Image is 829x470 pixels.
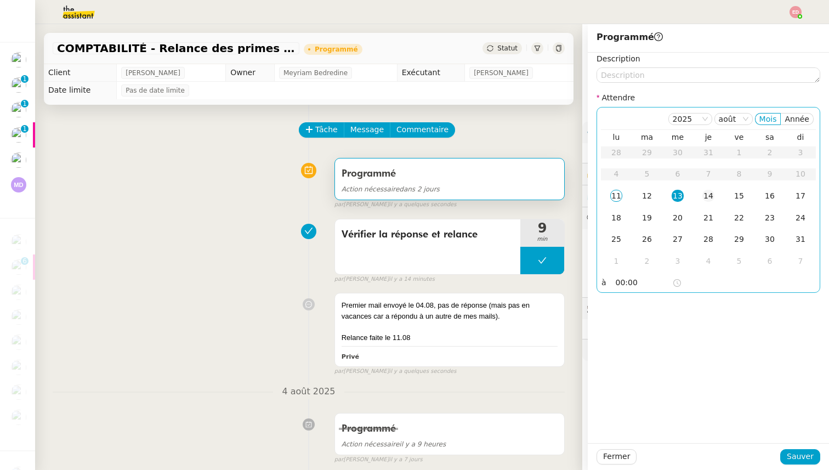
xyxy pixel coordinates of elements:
[334,408,353,417] span: false
[342,440,400,448] span: Action nécessaire
[693,251,724,273] td: 04/09/2025
[342,185,400,193] span: Action nécessaire
[334,214,353,223] span: false
[794,212,807,224] div: 24
[342,300,558,321] div: Premier mail envoyé le 04.08, pas de réponse (mais pas en vacances car a répondu à un autre de me...
[702,190,714,202] div: 14
[334,288,353,297] span: false
[11,259,26,275] img: users%2Fa6PbEmLwvGXylUqKytRPpDpAx153%2Favatar%2Ffanny.png
[587,126,644,139] span: ⚙️
[693,132,724,142] th: jeu.
[672,212,684,224] div: 20
[342,169,396,179] span: Programmé
[724,207,754,229] td: 22/08/2025
[126,67,180,78] span: [PERSON_NAME]
[733,233,745,245] div: 29
[21,125,29,133] nz-badge-sup: 1
[610,255,622,267] div: 1
[474,67,529,78] span: [PERSON_NAME]
[641,233,653,245] div: 26
[334,367,344,376] span: par
[662,207,693,229] td: 20/08/2025
[733,190,745,202] div: 15
[754,132,785,142] th: sam.
[11,102,26,117] img: users%2Fa6PbEmLwvGXylUqKytRPpDpAx153%2Favatar%2Ffanny.png
[785,207,816,229] td: 24/08/2025
[11,384,26,400] img: users%2Fa6PbEmLwvGXylUqKytRPpDpAx153%2Favatar%2Ffanny.png
[21,75,29,83] nz-badge-sup: 1
[794,190,807,202] div: 17
[616,276,672,289] input: Heure
[641,190,653,202] div: 12
[754,207,785,229] td: 23/08/2025
[389,200,456,209] span: il y a quelques secondes
[11,177,26,192] img: svg
[764,212,776,224] div: 23
[724,132,754,142] th: ven.
[601,207,632,229] td: 18/08/2025
[601,276,606,289] span: à
[662,251,693,273] td: 03/09/2025
[497,44,518,52] span: Statut
[22,125,27,135] p: 1
[587,346,621,354] span: 🧴
[794,233,807,245] div: 31
[334,367,457,376] small: [PERSON_NAME]
[21,257,29,265] nz-badge-sup: 6
[342,353,359,360] b: Privé
[754,185,785,207] td: 16/08/2025
[11,127,26,143] img: users%2FC0n4RBXzEbUC5atUgsP2qpDRH8u1%2Favatar%2F48114808-7f8b-4f9a-89ba-6a29867a11d8
[632,185,662,207] td: 12/08/2025
[389,367,456,376] span: il y a quelques secondes
[11,410,26,425] img: users%2FxgWPCdJhSBeE5T1N2ZiossozSlm1%2Favatar%2F5b22230b-e380-461f-81e9-808a3aa6de32
[733,212,745,224] div: 22
[672,190,684,202] div: 13
[733,255,745,267] div: 5
[22,257,27,267] p: 6
[597,54,640,63] label: Description
[724,229,754,251] td: 29/08/2025
[597,93,635,102] label: Attendre
[597,32,663,42] span: Programmé
[334,200,344,209] span: par
[350,123,384,136] span: Message
[759,115,777,123] span: Mois
[11,77,26,93] img: users%2Fa6PbEmLwvGXylUqKytRPpDpAx153%2Favatar%2Ffanny.png
[334,455,423,465] small: [PERSON_NAME]
[587,213,677,222] span: 💬
[582,207,829,229] div: 💬Commentaires 1
[587,191,667,200] span: ⏲️
[334,275,344,284] span: par
[11,309,26,325] img: users%2FTDxDvmCjFdN3QFePFNGdQUcJcQk1%2Favatar%2F0cfb3a67-8790-4592-a9ec-92226c678442
[662,185,693,207] td: 13/08/2025
[641,212,653,224] div: 19
[520,222,564,235] span: 9
[764,190,776,202] div: 16
[11,335,26,350] img: users%2Fa6PbEmLwvGXylUqKytRPpDpAx153%2Favatar%2Ffanny.png
[785,185,816,207] td: 17/08/2025
[389,455,422,465] span: il y a 7 jours
[342,332,558,343] div: Relance faite le 11.08
[44,64,117,82] td: Client
[334,275,435,284] small: [PERSON_NAME]
[754,251,785,273] td: 06/09/2025
[724,251,754,273] td: 05/09/2025
[11,234,26,250] img: users%2Fa6PbEmLwvGXylUqKytRPpDpAx153%2Favatar%2Ffanny.png
[342,185,440,193] span: dans 2 jours
[396,123,448,136] span: Commentaire
[57,43,295,54] span: COMPTABILITÉ - Relance des primes GoldenCare impayées- [DATE]
[582,298,829,319] div: 🕵️Autres demandes en cours 2
[273,384,344,399] span: 4 août 2025
[785,229,816,251] td: 31/08/2025
[672,255,684,267] div: 3
[662,132,693,142] th: mer.
[702,233,714,245] div: 28
[673,114,708,124] nz-select-item: 2025
[597,449,637,465] button: Fermer
[22,100,27,110] p: 1
[11,285,26,300] img: users%2Fa6PbEmLwvGXylUqKytRPpDpAx153%2Favatar%2Ffanny.png
[315,46,358,53] div: Programmé
[632,132,662,142] th: mar.
[693,185,724,207] td: 14/08/2025
[632,251,662,273] td: 02/09/2025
